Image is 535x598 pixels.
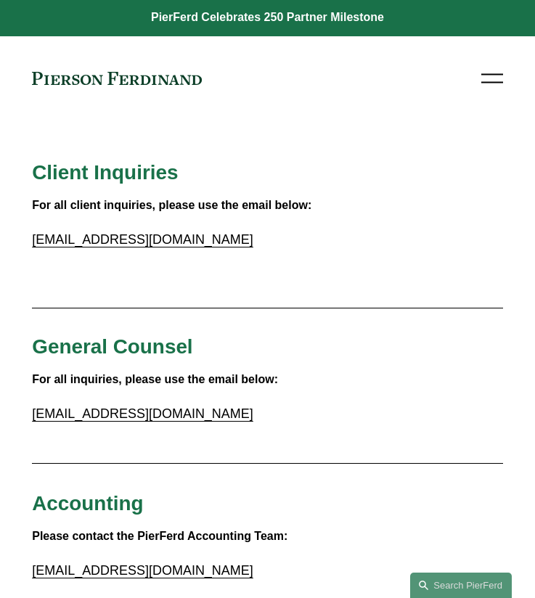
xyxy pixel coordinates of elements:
span: Accounting [32,492,143,515]
a: [EMAIL_ADDRESS][DOMAIN_NAME] [32,563,253,578]
strong: For all inquiries, please use the email below: [32,373,278,385]
span: Client Inquiries [32,161,178,184]
a: [EMAIL_ADDRESS][DOMAIN_NAME] [32,232,253,247]
a: Search this site [410,573,512,598]
span: General Counsel [32,335,192,358]
strong: Please contact the PierFerd Accounting Team: [32,530,287,542]
strong: For all client inquiries, please use the email below: [32,199,311,211]
a: [EMAIL_ADDRESS][DOMAIN_NAME] [32,406,253,421]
